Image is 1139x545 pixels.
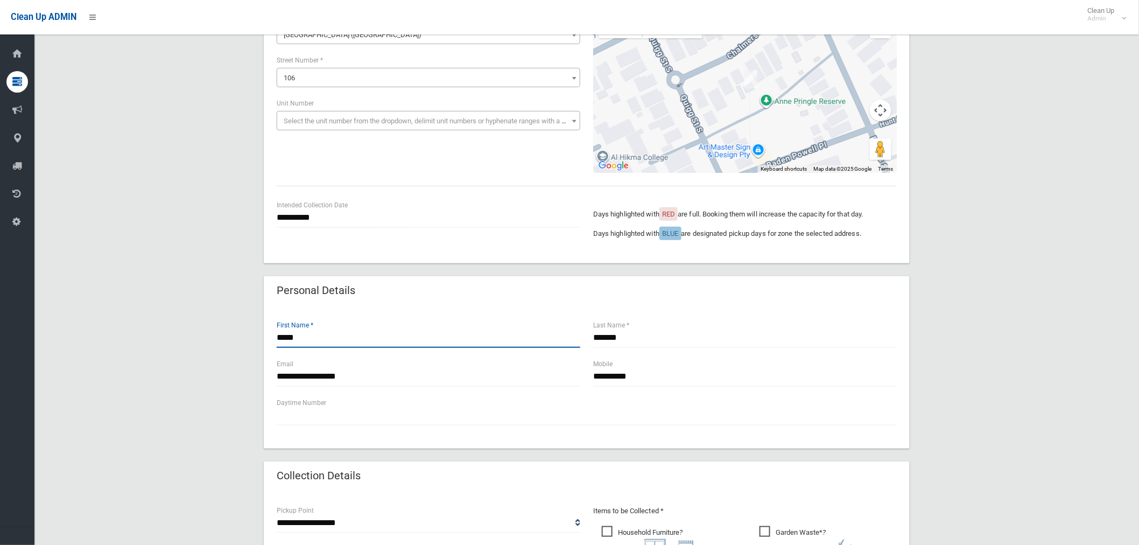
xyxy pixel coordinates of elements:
span: 106 [284,74,295,82]
span: Clean Up ADMIN [11,12,76,22]
header: Collection Details [264,465,374,486]
p: Days highlighted with are full. Booking them will increase the capacity for that day. [593,208,897,221]
a: Open this area in Google Maps (opens a new window) [596,159,631,173]
span: 106 [277,68,580,87]
span: Map data ©2025 Google [813,166,872,172]
img: Google [596,159,631,173]
header: Personal Details [264,280,368,301]
span: BLUE [662,229,678,237]
p: Days highlighted with are designated pickup days for zone the selected address. [593,227,897,240]
button: Keyboard shortcuts [761,165,807,173]
button: Map camera controls [870,100,891,121]
a: Terms (opens in new tab) [878,166,894,172]
button: Drag Pegman onto the map to open Street View [870,138,891,160]
span: Select the unit number from the dropdown, delimit unit numbers or hyphenate ranges with a comma [284,117,585,125]
div: 106 Chalmers Street, LAKEMBA NSW 2195 [740,66,762,93]
span: Chalmers Street (LAKEMBA 2195) [279,27,578,43]
span: 106 [279,71,578,86]
p: Items to be Collected * [593,505,897,518]
span: Clean Up [1082,6,1126,23]
span: RED [662,210,675,218]
small: Admin [1088,15,1115,23]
